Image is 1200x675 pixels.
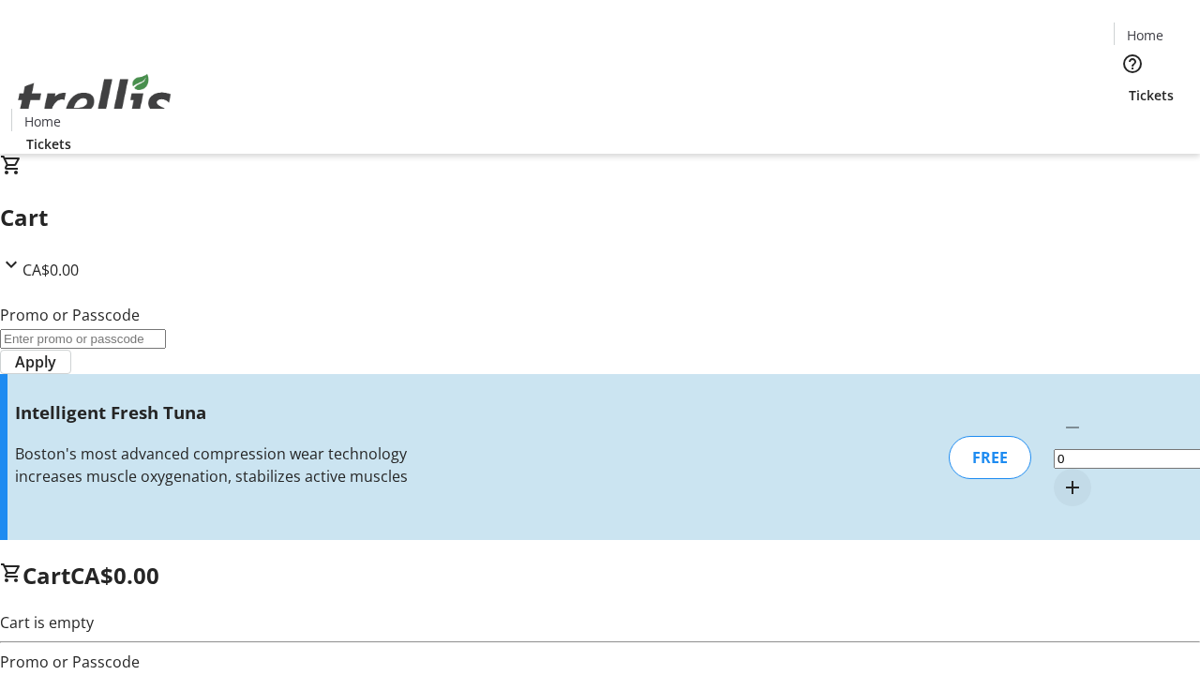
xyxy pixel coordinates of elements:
button: Cart [1114,105,1151,142]
button: Help [1114,45,1151,82]
div: Boston's most advanced compression wear technology increases muscle oxygenation, stabilizes activ... [15,442,425,487]
span: Home [1127,25,1163,45]
span: Home [24,112,61,131]
span: Tickets [26,134,71,154]
span: Tickets [1129,85,1174,105]
h3: Intelligent Fresh Tuna [15,399,425,426]
a: Tickets [1114,85,1189,105]
button: Increment by one [1054,469,1091,506]
a: Tickets [11,134,86,154]
div: FREE [949,436,1031,479]
span: Apply [15,351,56,373]
a: Home [1115,25,1175,45]
a: Home [12,112,72,131]
span: CA$0.00 [22,260,79,280]
span: CA$0.00 [70,560,159,591]
img: Orient E2E Organization sM9wwj0Emm's Logo [11,53,178,147]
